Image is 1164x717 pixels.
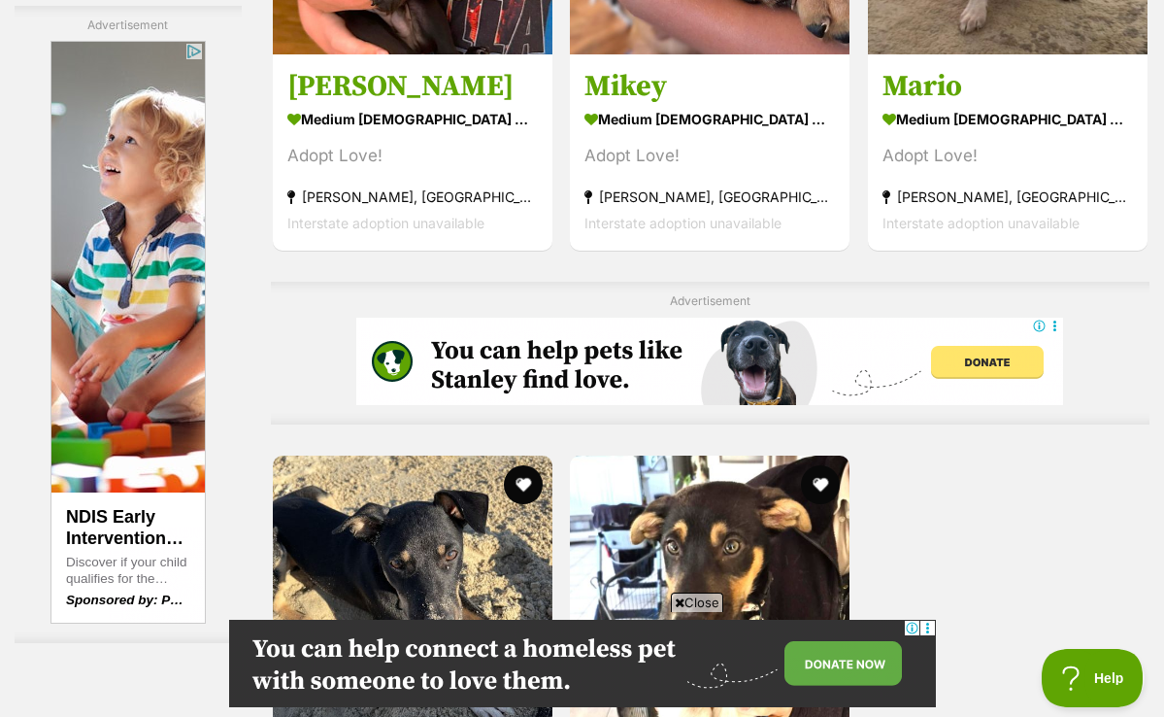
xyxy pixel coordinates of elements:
[287,184,538,210] strong: [PERSON_NAME], [GEOGRAPHIC_DATA]
[882,105,1133,133] strong: medium [DEMOGRAPHIC_DATA] Dog
[15,5,242,643] div: Advertisement
[584,215,782,231] span: Interstate adoption unavailable
[801,465,840,504] button: favourite
[584,143,835,169] div: Adopt Love!
[271,282,1149,425] div: Advertisement
[584,105,835,133] strong: medium [DEMOGRAPHIC_DATA] Dog
[273,53,552,251] a: [PERSON_NAME] medium [DEMOGRAPHIC_DATA] Dog Adopt Love! [PERSON_NAME], [GEOGRAPHIC_DATA] Intersta...
[570,53,849,251] a: Mikey medium [DEMOGRAPHIC_DATA] Dog Adopt Love! [PERSON_NAME], [GEOGRAPHIC_DATA] Interstate adopt...
[229,620,936,707] iframe: Advertisement
[287,143,538,169] div: Adopt Love!
[882,68,1133,105] h3: Mario
[584,184,835,210] strong: [PERSON_NAME], [GEOGRAPHIC_DATA]
[882,215,1080,231] span: Interstate adoption unavailable
[1042,649,1145,707] iframe: Help Scout Beacon - Open
[287,68,538,105] h3: [PERSON_NAME]
[287,215,484,231] span: Interstate adoption unavailable
[50,41,206,624] iframe: Advertisement
[503,465,542,504] button: favourite
[671,593,723,612] span: Close
[356,318,1063,405] iframe: Advertisement
[584,68,835,105] h3: Mikey
[868,53,1147,251] a: Mario medium [DEMOGRAPHIC_DATA] Dog Adopt Love! [PERSON_NAME], [GEOGRAPHIC_DATA] Interstate adopt...
[882,143,1133,169] div: Adopt Love!
[287,105,538,133] strong: medium [DEMOGRAPHIC_DATA] Dog
[882,184,1133,210] strong: [PERSON_NAME], [GEOGRAPHIC_DATA]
